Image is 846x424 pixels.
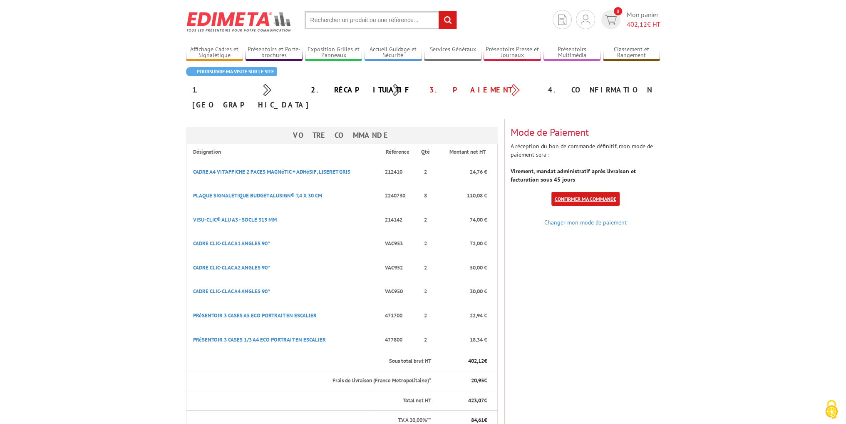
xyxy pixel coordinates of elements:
th: Total net HT [186,391,432,411]
button: Cookies (fenêtre modale) [817,396,846,424]
p: € [439,397,486,405]
span: 8 [614,7,622,15]
input: Rechercher un produit ou une référence... [305,11,457,29]
a: Services Généraux [424,46,481,60]
p: 477800 [382,332,413,348]
a: CADRE A4 VIT'AFFICHE 2 FACES MAGNéTIC + ADHéSIF, LISERET GRIS [193,168,350,175]
p: 2 [420,240,431,248]
img: devis rapide [581,15,590,25]
p: Montant net HT [439,148,496,156]
p: 110,08 € [439,192,486,200]
p: 74,00 € [439,216,486,224]
a: Changer mon mode de paiement [544,219,627,226]
p: 2 [420,264,431,272]
p: € [439,357,486,365]
p: VAC952 [382,260,413,276]
a: Classement et Rangement [603,46,660,60]
th: Frais de livraison (France Metropolitaine)* [186,371,432,391]
p: 8 [420,192,431,200]
strong: Virement, mandat administratif après livraison et facturation sous 45 jours [511,167,636,183]
p: 18,34 € [439,336,486,344]
a: Exposition Grilles et Panneaux [305,46,362,60]
th: Sous total brut HT [186,352,432,371]
p: € [439,377,486,385]
p: Référence [382,148,413,156]
a: CADRE CLIC-CLAC A1 ANGLES 90° [193,240,270,247]
p: Désignation [193,148,375,156]
a: devis rapide 8 Mon panier 402,12€ HT [599,10,660,29]
p: 72,00 € [439,240,486,248]
a: Présentoirs Multimédia [543,46,601,60]
a: Confirmer ma commande [551,192,620,206]
p: 2 [420,288,431,296]
p: 30,00 € [439,288,486,296]
span: 423,07 [468,397,484,404]
p: 24,76 € [439,168,486,176]
p: Qté [420,148,431,156]
h3: Votre Commande [186,127,498,144]
p: 2 [420,216,431,224]
img: Edimeta [186,6,292,37]
a: Accueil Guidage et Sécurité [365,46,422,60]
p: 2 [420,312,431,320]
span: 20,95 [471,377,484,384]
p: VAC953 [382,236,413,252]
a: PRéSENTOIR 3 CASES A5 ECO PORTRAIT EN ESCALIER [193,312,317,319]
a: PRéSENTOIR 3 CASES 1/3 A4 ECO PORTRAIT EN ESCALIER [193,336,326,343]
img: devis rapide [605,15,617,25]
div: A réception du bon de commande définitif, mon mode de paiement sera : [504,119,667,218]
div: 3. Paiement [423,82,542,97]
p: 2240730 [382,188,413,204]
span: Mon panier [627,10,660,29]
h3: Mode de Paiement [511,127,660,138]
p: 471700 [382,308,413,324]
p: 2 [420,168,431,176]
a: PLAQUE SIGNALETIQUE BUDGET ALUSIGN® 7,4 X 30 CM [193,192,322,199]
a: CADRE CLIC-CLAC A4 ANGLES 90° [193,288,270,295]
img: Cookies (fenêtre modale) [821,399,842,420]
p: 2 [420,336,431,344]
p: 212410 [382,164,413,180]
span: 402,12 [627,20,647,28]
a: CADRE CLIC-CLAC A2 ANGLES 90° [193,264,270,271]
span: 84,61 [471,417,484,424]
div: 1. [GEOGRAPHIC_DATA] [186,82,305,112]
a: Présentoirs Presse et Journaux [484,46,541,60]
p: 50,00 € [439,264,486,272]
a: Poursuivre ma visite sur le site [186,67,277,76]
img: devis rapide [558,15,566,25]
span: 402,12 [468,357,484,364]
a: Affichage Cadres et Signalétique [186,46,243,60]
a: Présentoirs et Porte-brochures [246,46,303,60]
a: 2. Récapitulatif [311,85,411,95]
a: VISU-CLIC® ALU A3 - SOCLE 315 MM [193,216,277,223]
input: rechercher [439,11,456,29]
p: VAC950 [382,284,413,300]
p: 214142 [382,212,413,228]
span: € HT [627,20,660,29]
div: 4. Confirmation [542,82,660,97]
p: 22,94 € [439,312,486,320]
